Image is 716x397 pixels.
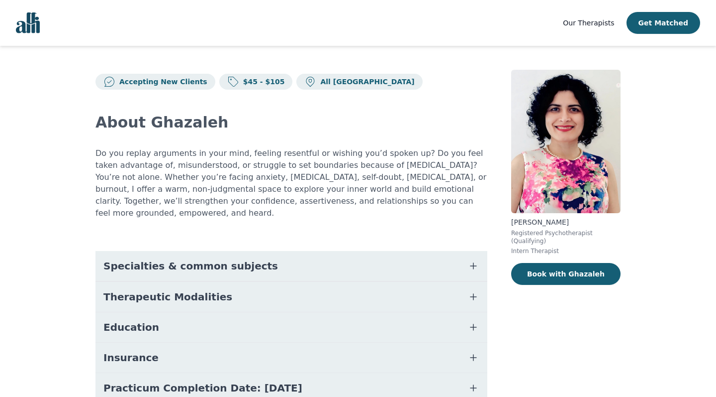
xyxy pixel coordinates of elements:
[239,77,285,87] p: $45 - $105
[16,12,40,33] img: alli logo
[103,320,159,334] span: Education
[95,343,487,373] button: Insurance
[95,251,487,281] button: Specialties & common subjects
[511,70,621,213] img: Ghazaleh_Bozorg
[115,77,207,87] p: Accepting New Clients
[626,12,700,34] button: Get Matched
[511,217,621,227] p: [PERSON_NAME]
[103,259,278,273] span: Specialties & common subjects
[511,229,621,245] p: Registered Psychotherapist (Qualifying)
[95,282,487,312] button: Therapeutic Modalities
[95,312,487,342] button: Education
[95,147,487,219] p: Do you replay arguments in your mind, feeling resentful or wishing you’d spoken up? Do you feel t...
[103,290,232,304] span: Therapeutic Modalities
[511,247,621,255] p: Intern Therapist
[563,17,614,29] a: Our Therapists
[95,114,487,132] h2: About Ghazaleh
[511,263,621,285] button: Book with Ghazaleh
[563,19,614,27] span: Our Therapists
[103,351,159,365] span: Insurance
[103,381,302,395] span: Practicum Completion Date: [DATE]
[316,77,414,87] p: All [GEOGRAPHIC_DATA]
